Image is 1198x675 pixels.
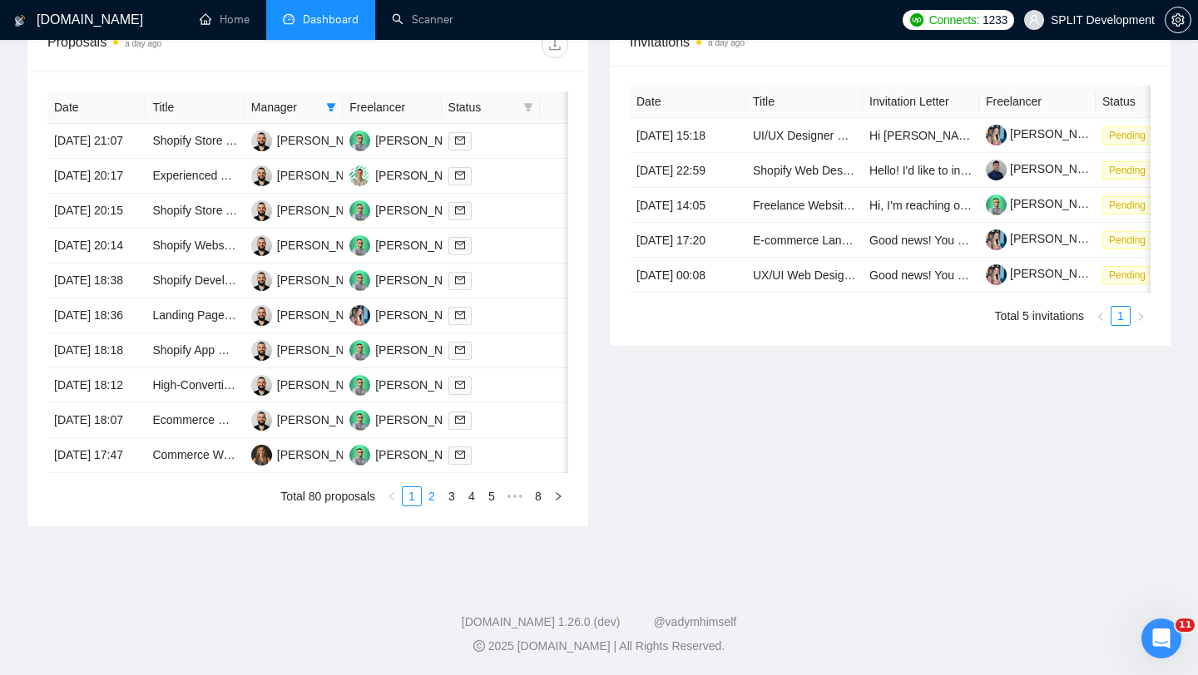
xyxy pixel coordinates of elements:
[251,412,373,426] a: BC[PERSON_NAME]
[1102,268,1159,281] a: Pending
[251,270,272,291] img: BC
[473,640,485,652] span: copyright
[152,239,370,252] a: Shopify Website Development and Design
[455,415,465,425] span: mail
[349,203,471,216] a: VK[PERSON_NAME]
[375,341,471,359] div: [PERSON_NAME]
[14,7,26,34] img: logo
[27,184,260,249] div: Здравствуйте! Хотел спросить, не возникло у Вас дополнительных вопросов?
[630,223,746,258] td: [DATE] 17:20
[979,86,1096,118] th: Freelancer
[13,519,319,637] div: AI Assistant from GigRadar 📡 говорит…
[1102,128,1159,141] a: Pending
[1102,196,1152,214] span: Pending
[986,162,1106,175] a: [PERSON_NAME]
[152,343,508,357] a: Shopify App Developer with PHP Expertise (API & Plugin Integration)
[403,487,421,505] a: 1
[251,377,373,391] a: BC[PERSON_NAME]
[462,615,621,628] a: [DOMAIN_NAME] 1.26.0 (dev)
[349,308,471,321] a: AT[PERSON_NAME]
[146,91,244,124] th: Title
[502,486,528,506] li: Next 5 Pages
[31,536,229,556] div: Как прошел разговор с вами?
[482,486,502,506] li: 5
[1176,618,1195,632] span: 11
[277,166,373,185] div: [PERSON_NAME]
[277,131,373,150] div: [PERSON_NAME]
[382,486,402,506] button: left
[323,95,339,120] span: filter
[753,199,987,212] a: Freelance Website Content Manager Needed
[1136,312,1146,322] span: right
[27,357,260,406] div: Если пока у вас нет к нам дополнительных вопросов, то я закрою пока этот чат.
[402,486,422,506] li: 1
[40,568,63,591] span: Ужасно
[349,375,370,396] img: VK
[455,345,465,355] span: mail
[1091,306,1111,326] button: left
[483,487,501,505] a: 5
[47,333,146,368] td: [DATE] 18:18
[251,203,373,216] a: BC[PERSON_NAME]
[1102,198,1159,211] a: Pending
[349,447,471,461] a: VK[PERSON_NAME]
[251,445,272,466] img: NK
[283,13,295,25] span: dashboard
[986,197,1106,210] a: [PERSON_NAME]
[146,124,244,159] td: Shopify Store Development for a New Health & Wellness Brand
[157,568,181,591] span: Отлично
[986,267,1106,280] a: [PERSON_NAME]
[277,446,373,464] div: [PERSON_NAME]
[986,195,1007,215] img: c1t77QknAm2r3sTn3ldgNDpPHIQXPkPFH0kiAv_i8BxHNL3lXwmkn9zg2ip2AjPqS5
[196,568,220,591] span: Великолепно
[13,638,1185,655] div: 2025 [DOMAIN_NAME] | All Rights Reserved.
[152,378,459,392] a: High-Converting Landing Page Design for Shopify Products
[277,236,373,254] div: [PERSON_NAME]
[47,91,146,124] th: Date
[277,271,373,289] div: [PERSON_NAME]
[277,376,373,394] div: [PERSON_NAME]
[986,127,1106,140] a: [PERSON_NAME]
[753,234,1057,247] a: E-commerce Landing Page Designer (Part-time / Full-time)
[251,342,373,356] a: BC[PERSON_NAME]
[375,376,471,394] div: [PERSON_NAME]
[141,283,306,299] div: Привет, нет не возникало)
[995,306,1084,326] li: Total 5 invitations
[375,411,471,429] div: [PERSON_NAME]
[277,306,373,324] div: [PERSON_NAME]
[548,486,568,506] button: right
[542,32,568,58] button: download
[152,134,480,147] a: Shopify Store Development for a New Health & Wellness Brand
[47,32,308,58] div: Proposals
[79,568,102,591] span: Плохо
[630,153,746,188] td: [DATE] 22:59
[375,236,471,254] div: [PERSON_NAME]
[251,305,272,326] img: BC
[13,174,273,259] div: Здравствуйте!Хотел спросить, не возникло у Вас дополнительных вопросов?
[292,7,322,37] div: Закрыть
[277,411,373,429] div: [PERSON_NAME]
[653,615,736,628] a: @vadymhimself
[448,98,517,116] span: Status
[455,240,465,250] span: mail
[746,118,863,153] td: UI/UX Designer Expert
[146,403,244,438] td: Ecommerce Website Development with Chatbot Integration
[349,235,370,256] img: VK
[13,70,319,152] div: Nazar говорит…
[455,205,465,215] span: mail
[146,264,244,298] td: Shopify Developer Needed for Industrial B2B Website with RFQ Features
[1102,163,1159,176] a: Pending
[455,450,465,460] span: mail
[746,86,863,118] th: Title
[1102,233,1159,246] a: Pending
[455,170,465,180] span: mail
[47,194,146,229] td: [DATE] 20:15
[152,448,457,461] a: Commerce Website Development with ERP API Integration
[47,368,146,403] td: [DATE] 18:12
[152,308,423,322] a: Landing Page Designer with Strong Figma Expertise
[455,380,465,390] span: mail
[118,568,141,591] span: OK
[502,486,528,506] span: •••
[349,340,370,361] img: VK
[125,39,161,48] time: a day ago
